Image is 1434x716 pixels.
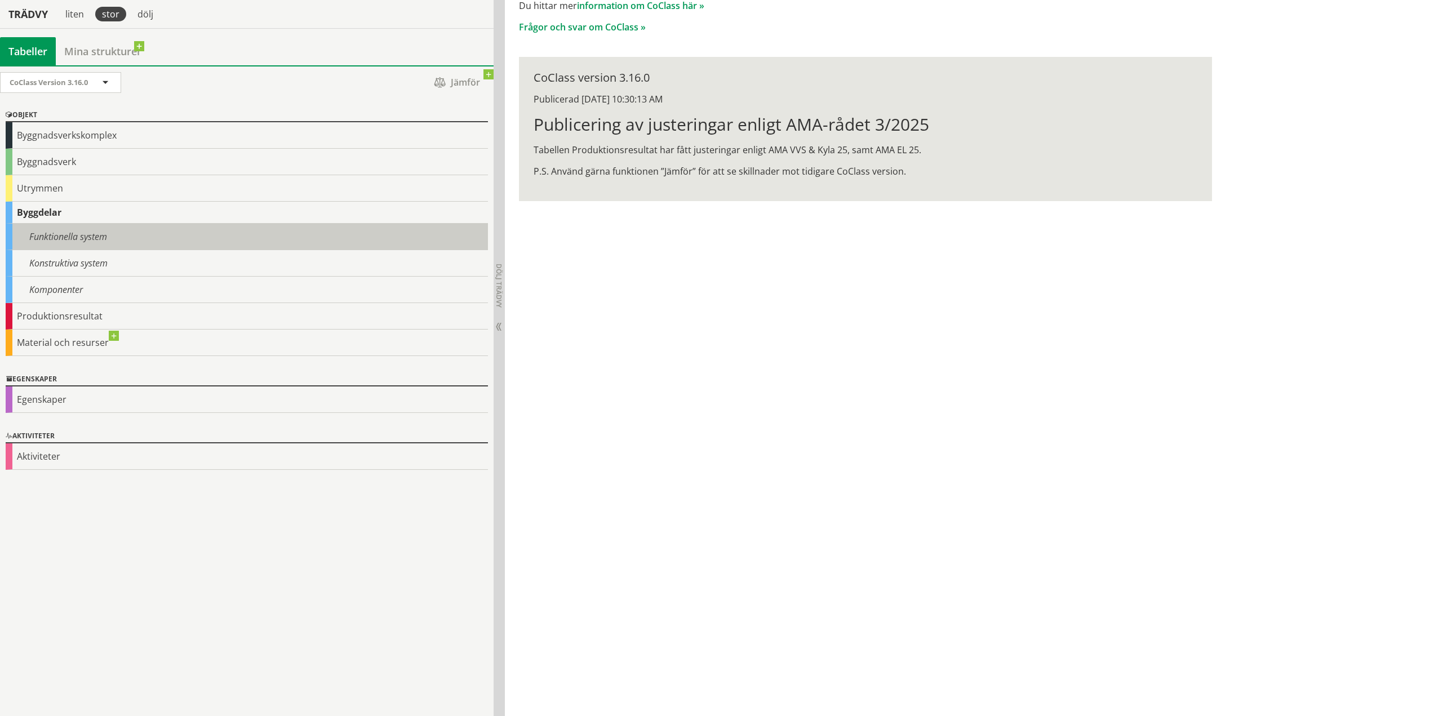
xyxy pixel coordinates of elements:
[534,114,1197,135] h1: Publicering av justeringar enligt AMA-rådet 3/2025
[10,77,88,87] span: CoClass Version 3.16.0
[494,264,504,308] span: Dölj trädvy
[56,37,150,65] a: Mina strukturer
[6,373,488,386] div: Egenskaper
[6,443,488,470] div: Aktiviteter
[6,303,488,330] div: Produktionsresultat
[6,109,488,122] div: Objekt
[6,122,488,149] div: Byggnadsverkskomplex
[59,7,91,21] div: liten
[534,144,1197,156] p: Tabellen Produktionsresultat har fått justeringar enligt AMA VVS & Kyla 25, samt AMA EL 25.
[6,224,488,250] div: Funktionella system
[534,165,1197,177] p: P.S. Använd gärna funktionen ”Jämför” för att se skillnader mot tidigare CoClass version.
[6,430,488,443] div: Aktiviteter
[534,93,1197,105] div: Publicerad [DATE] 10:30:13 AM
[6,175,488,202] div: Utrymmen
[95,7,126,21] div: stor
[131,7,160,21] div: dölj
[6,250,488,277] div: Konstruktiva system
[2,8,54,20] div: Trädvy
[6,277,488,303] div: Komponenter
[423,73,491,92] span: Jämför
[519,21,646,33] a: Frågor och svar om CoClass »
[6,386,488,413] div: Egenskaper
[6,330,488,356] div: Material och resurser
[534,72,1197,84] div: CoClass version 3.16.0
[6,202,488,224] div: Byggdelar
[6,149,488,175] div: Byggnadsverk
